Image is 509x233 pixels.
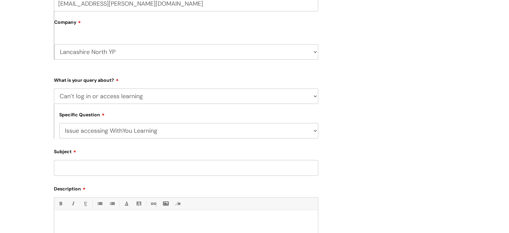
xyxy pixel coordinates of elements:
label: What is your query about? [54,75,318,83]
a: Remove formatting (Ctrl-\) [174,199,182,208]
a: 1. Ordered List (Ctrl-Shift-8) [108,199,116,208]
a: Link [149,199,157,208]
label: Subject [54,147,318,155]
a: • Unordered List (Ctrl-Shift-7) [95,199,104,208]
a: Back Color [135,199,143,208]
label: Specific Question [59,111,105,118]
a: Insert Image... [161,199,170,208]
a: Italic (Ctrl-I) [69,199,77,208]
label: Description [54,184,318,192]
a: Underline(Ctrl-U) [81,199,89,208]
a: Font Color [122,199,131,208]
label: Company [54,17,318,32]
a: Bold (Ctrl-B) [56,199,65,208]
